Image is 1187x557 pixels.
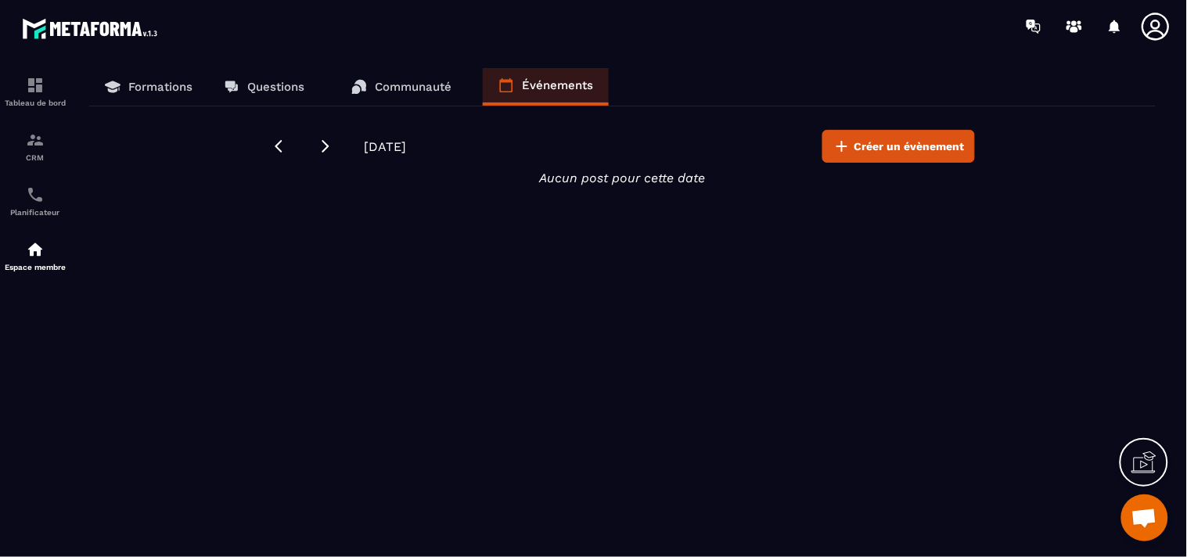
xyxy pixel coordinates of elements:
a: Événements [483,68,609,106]
span: [DATE] [365,139,407,154]
p: CRM [4,153,67,162]
button: Créer un évènement [822,130,975,163]
p: Planificateur [4,208,67,217]
a: automationsautomationsEspace membre [4,228,67,283]
i: Aucun post pour cette date [540,171,706,185]
a: Questions [208,68,320,106]
a: Formations [89,68,208,106]
a: formationformationCRM [4,119,67,174]
p: Formations [128,80,192,94]
div: Ouvrir le chat [1121,494,1168,541]
img: automations [26,240,45,259]
p: Événements [522,78,593,92]
img: formation [26,131,45,149]
p: Questions [247,80,304,94]
img: logo [22,14,163,43]
p: Espace membre [4,263,67,271]
span: Créer un évènement [854,138,965,154]
p: Communauté [375,80,451,94]
p: Tableau de bord [4,99,67,107]
a: formationformationTableau de bord [4,64,67,119]
a: Communauté [336,68,467,106]
img: formation [26,76,45,95]
a: schedulerschedulerPlanificateur [4,174,67,228]
img: scheduler [26,185,45,204]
